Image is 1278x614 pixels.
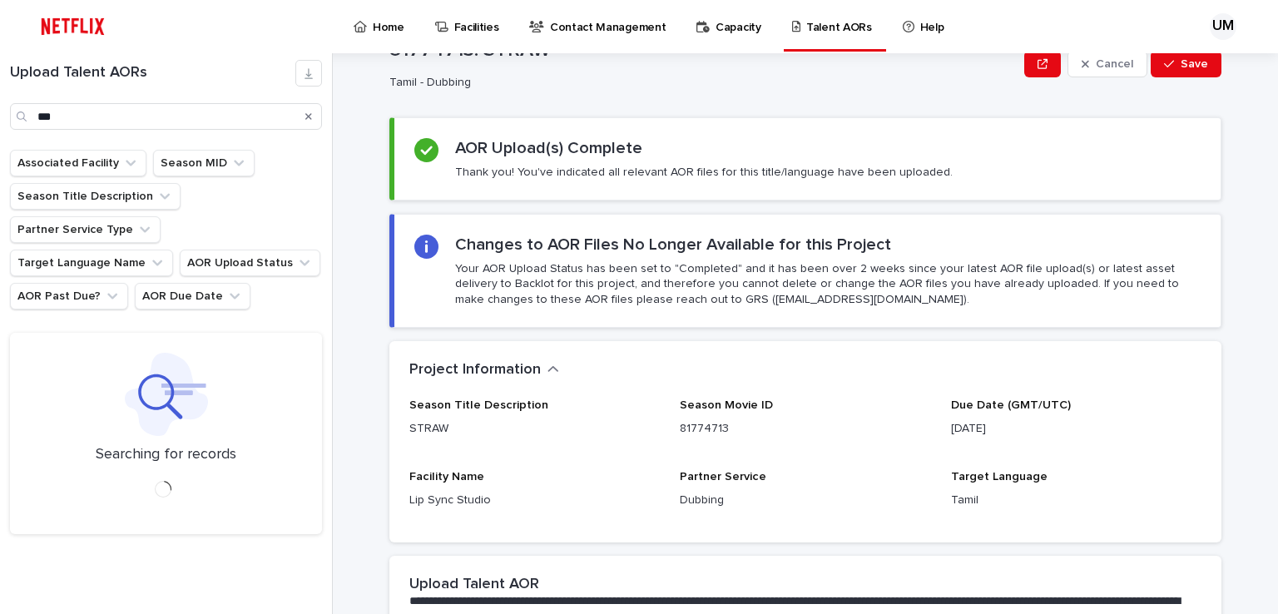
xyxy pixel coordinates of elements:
p: [DATE] [951,420,1201,438]
span: Partner Service [680,471,766,483]
h2: AOR Upload(s) Complete [455,138,642,158]
button: Partner Service Type [10,216,161,243]
button: Project Information [409,361,559,379]
h2: Changes to AOR Files No Longer Available for this Project [455,235,891,255]
span: Target Language [951,471,1048,483]
p: Thank you! You've indicated all relevant AOR files for this title/language have been uploaded. [455,165,953,180]
button: Target Language Name [10,250,173,276]
p: Searching for records [96,446,236,464]
button: Associated Facility [10,150,146,176]
p: Dubbing [680,492,930,509]
p: STRAW [409,420,660,438]
img: ifQbXi3ZQGMSEF7WDB7W [33,10,112,43]
p: Lip Sync Studio [409,492,660,509]
button: Save [1151,51,1221,77]
span: Cancel [1096,58,1133,70]
button: Season Title Description [10,183,181,210]
button: AOR Upload Status [180,250,320,276]
p: 81774713 [680,420,930,438]
button: Season MID [153,150,255,176]
span: Season Title Description [409,399,548,411]
h1: Upload Talent AORs [10,64,295,82]
p: Tamil - Dubbing [389,76,1011,90]
button: Cancel [1067,51,1147,77]
span: Facility Name [409,471,484,483]
span: Save [1181,58,1208,70]
h2: Upload Talent AOR [409,576,539,594]
div: UM [1210,13,1236,40]
p: Tamil [951,492,1201,509]
button: AOR Due Date [135,283,250,309]
p: Your AOR Upload Status has been set to "Completed" and it has been over 2 weeks since your latest... [455,261,1201,307]
span: Due Date (GMT/UTC) [951,399,1071,411]
input: Search [10,103,322,130]
button: AOR Past Due? [10,283,128,309]
h2: Project Information [409,361,541,379]
span: Season Movie ID [680,399,773,411]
